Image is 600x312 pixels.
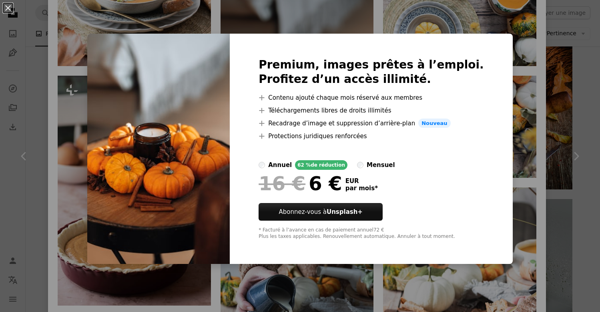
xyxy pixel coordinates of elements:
[345,185,378,192] span: par mois *
[87,34,230,264] img: premium_photo-1668179904041-274147d69026
[259,227,484,240] div: * Facturé à l’avance en cas de paiement annuel 72 € Plus les taxes applicables. Renouvellement au...
[268,160,292,170] div: annuel
[327,208,363,215] strong: Unsplash+
[259,173,305,194] span: 16 €
[259,162,265,168] input: annuel62 %de réduction
[259,58,484,87] h2: Premium, images prêtes à l’emploi. Profitez d’un accès illimité.
[259,203,383,221] button: Abonnez-vous àUnsplash+
[418,119,450,128] span: Nouveau
[357,162,363,168] input: mensuel
[259,173,342,194] div: 6 €
[259,131,484,141] li: Protections juridiques renforcées
[367,160,395,170] div: mensuel
[259,119,484,128] li: Recadrage d’image et suppression d’arrière-plan
[345,177,378,185] span: EUR
[295,160,347,170] div: 62 % de réduction
[259,93,484,103] li: Contenu ajouté chaque mois réservé aux membres
[259,106,484,115] li: Téléchargements libres de droits illimités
